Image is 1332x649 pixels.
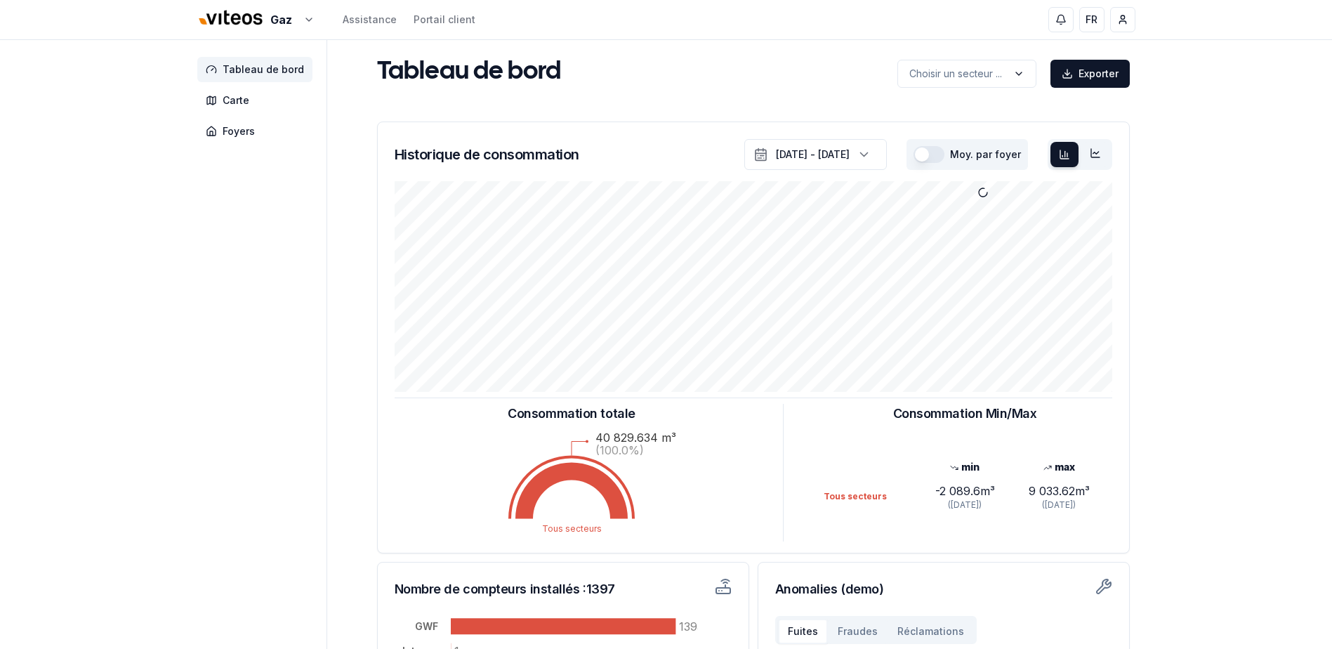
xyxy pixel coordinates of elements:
[778,619,828,644] button: Fuites
[918,460,1012,474] div: min
[415,620,438,632] tspan: GWF
[1012,483,1106,499] div: 9 033.62 m³
[223,93,249,107] span: Carte
[197,119,318,144] a: Foyers
[343,13,397,27] a: Assistance
[1086,13,1097,27] span: FR
[414,13,475,27] a: Portail client
[595,431,676,445] text: 40 829.634 m³
[776,147,850,162] div: [DATE] - [DATE]
[893,404,1037,424] h3: Consommation Min/Max
[824,491,918,502] div: Tous secteurs
[828,619,888,644] button: Fraudes
[950,150,1021,159] label: Moy. par foyer
[377,58,561,86] h1: Tableau de bord
[395,145,579,164] h3: Historique de consommation
[395,579,643,599] h3: Nombre de compteurs installés : 1397
[197,57,318,82] a: Tableau de bord
[1050,60,1130,88] button: Exporter
[918,499,1012,511] div: ([DATE])
[197,5,315,35] button: Gaz
[508,404,635,424] h3: Consommation totale
[223,124,255,138] span: Foyers
[223,63,304,77] span: Tableau de bord
[679,619,704,634] tspan: 1393
[197,88,318,113] a: Carte
[744,139,887,170] button: [DATE] - [DATE]
[542,523,602,534] text: Tous secteurs
[909,67,1002,81] p: Choisir un secteur ...
[775,579,1112,599] h3: Anomalies (demo)
[595,443,644,457] text: (100.0%)
[918,483,1012,499] div: -2 089.6 m³
[1012,499,1106,511] div: ([DATE])
[270,11,292,28] span: Gaz
[1012,460,1106,474] div: max
[197,1,265,35] img: Viteos - Gaz Logo
[897,60,1036,88] button: label
[1079,7,1104,32] button: FR
[888,619,974,644] button: Réclamations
